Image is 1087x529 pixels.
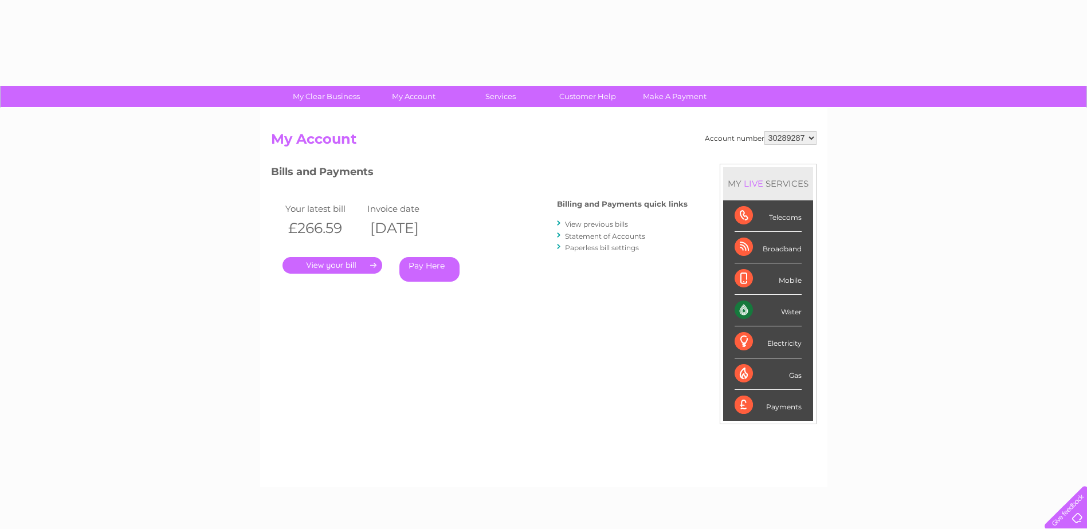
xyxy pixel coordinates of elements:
[282,216,365,240] th: £266.59
[627,86,722,107] a: Make A Payment
[735,358,802,390] div: Gas
[565,243,639,252] a: Paperless bill settings
[705,131,817,145] div: Account number
[364,201,447,216] td: Invoice date
[364,216,447,240] th: [DATE]
[279,86,374,107] a: My Clear Business
[565,232,645,240] a: Statement of Accounts
[282,257,382,274] a: .
[453,86,548,107] a: Services
[399,257,460,282] a: Pay Here
[735,295,802,326] div: Water
[735,263,802,295] div: Mobile
[741,178,766,189] div: LIVE
[271,164,688,184] h3: Bills and Payments
[735,390,802,421] div: Payments
[735,200,802,232] div: Telecoms
[735,326,802,358] div: Electricity
[565,220,628,228] a: View previous bills
[366,86,461,107] a: My Account
[271,131,817,153] h2: My Account
[735,232,802,263] div: Broadband
[540,86,635,107] a: Customer Help
[282,201,365,216] td: Your latest bill
[723,167,813,200] div: MY SERVICES
[557,200,688,208] h4: Billing and Payments quick links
